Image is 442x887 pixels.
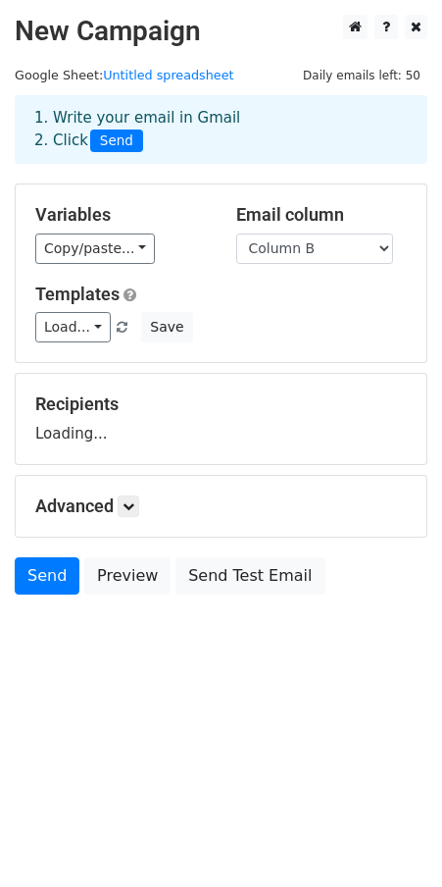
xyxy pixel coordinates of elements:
span: Send [90,130,143,153]
a: Untitled spreadsheet [103,68,233,82]
div: Loading... [35,393,407,444]
h5: Variables [35,204,207,226]
h5: Recipients [35,393,407,415]
div: 1. Write your email in Gmail 2. Click [20,107,422,152]
a: Daily emails left: 50 [296,68,427,82]
a: Templates [35,284,120,304]
h5: Advanced [35,496,407,517]
button: Save [141,312,192,342]
a: Preview [84,557,171,595]
a: Copy/paste... [35,234,155,264]
a: Send Test Email [175,557,324,595]
small: Google Sheet: [15,68,234,82]
h2: New Campaign [15,15,427,48]
h5: Email column [236,204,408,226]
a: Load... [35,312,111,342]
a: Send [15,557,79,595]
span: Daily emails left: 50 [296,65,427,86]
